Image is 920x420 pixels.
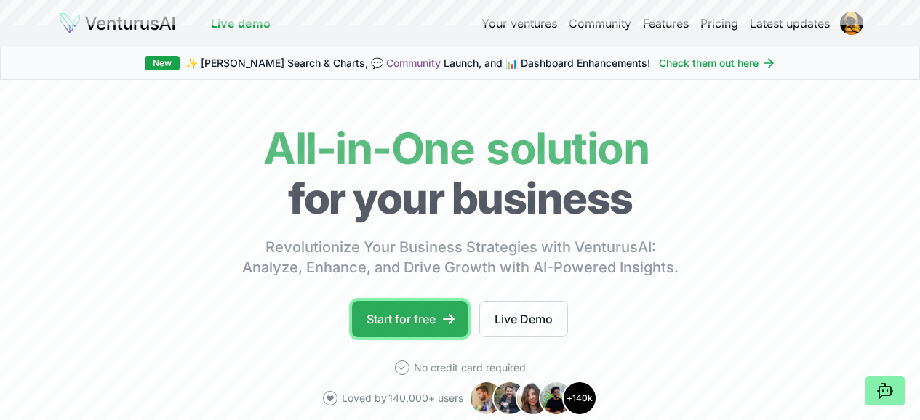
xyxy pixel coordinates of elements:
div: New [145,56,180,70]
img: Avatar 2 [492,381,527,416]
span: ✨ [PERSON_NAME] Search & Charts, 💬 Launch, and 📊 Dashboard Enhancements! [185,56,650,70]
a: Check them out here [659,56,776,70]
a: Live Demo [479,301,568,337]
img: Avatar 1 [469,381,504,416]
img: Avatar 3 [516,381,551,416]
a: Community [386,57,441,69]
a: Start for free [352,301,468,337]
img: Avatar 4 [539,381,574,416]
